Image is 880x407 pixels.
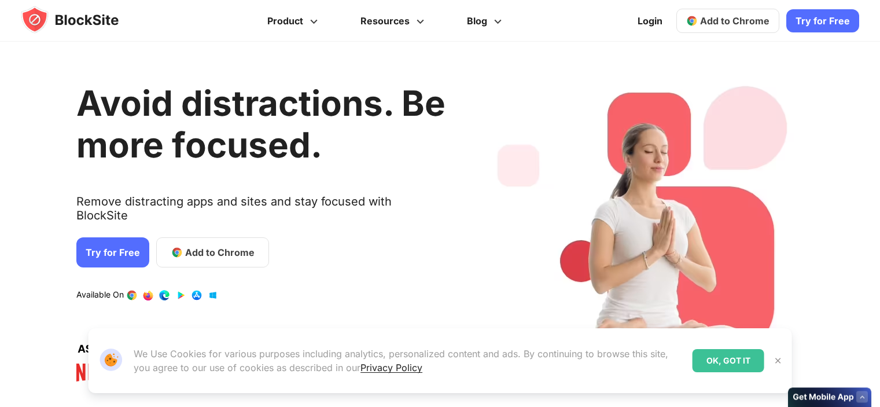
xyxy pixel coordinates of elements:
[76,237,149,267] a: Try for Free
[693,349,764,372] div: OK, GOT IT
[774,356,783,365] img: Close
[631,7,669,35] a: Login
[76,82,445,166] h1: Avoid distractions. Be more focused.
[76,195,445,232] text: Remove distracting apps and sites and stay focused with BlockSite
[771,353,786,368] button: Close
[134,347,683,375] p: We Use Cookies for various purposes including analytics, personalized content and ads. By continu...
[21,6,141,34] img: blocksite-icon.5d769676.svg
[156,237,269,267] a: Add to Chrome
[676,9,779,33] a: Add to Chrome
[786,9,859,32] a: Try for Free
[700,15,769,27] span: Add to Chrome
[76,289,124,301] text: Available On
[686,15,698,27] img: chrome-icon.svg
[360,362,422,373] a: Privacy Policy
[185,245,255,259] span: Add to Chrome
